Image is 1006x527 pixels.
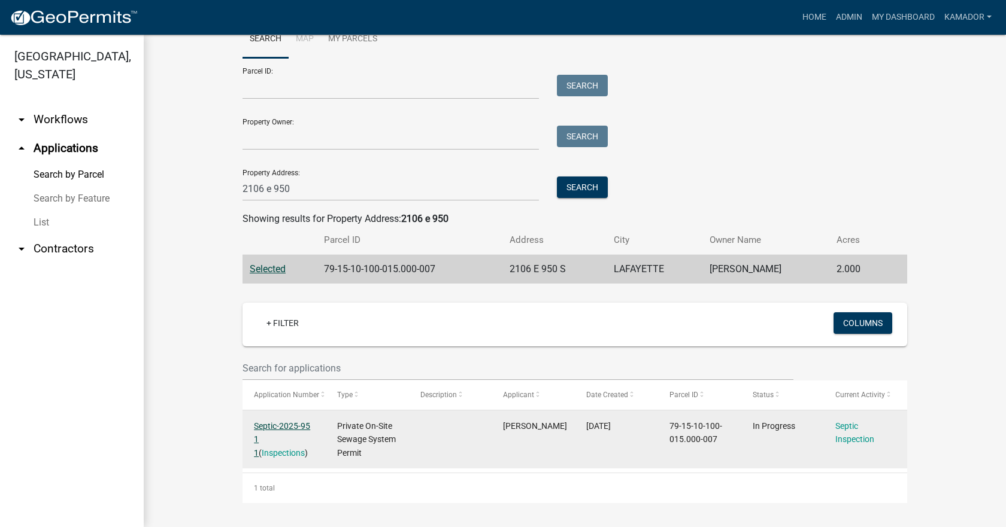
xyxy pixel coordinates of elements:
[14,112,29,127] i: arrow_drop_down
[254,419,314,460] div: ( )
[557,176,608,198] button: Search
[257,312,308,334] a: + Filter
[658,380,741,409] datatable-header-cell: Parcel ID
[243,380,326,409] datatable-header-cell: Application Number
[14,141,29,156] i: arrow_drop_up
[420,391,457,399] span: Description
[557,75,608,96] button: Search
[409,380,492,409] datatable-header-cell: Description
[243,212,907,226] div: Showing results for Property Address:
[401,213,449,224] strong: 2106 e 950
[254,391,319,399] span: Application Number
[250,263,286,275] a: Selected
[243,356,793,380] input: Search for applications
[829,255,886,284] td: 2.000
[669,421,722,444] span: 79-15-10-100-015.000-007
[14,242,29,256] i: arrow_drop_down
[254,421,310,458] a: Septic-2025-95 1 1
[492,380,575,409] datatable-header-cell: Applicant
[702,226,830,254] th: Owner Name
[326,380,409,409] datatable-header-cell: Type
[835,421,874,444] a: Septic Inspection
[317,226,502,254] th: Parcel ID
[607,255,702,284] td: LAFAYETTE
[586,421,611,431] span: 09/08/2025
[940,6,996,29] a: Kamador
[867,6,940,29] a: My Dashboard
[502,226,607,254] th: Address
[557,126,608,147] button: Search
[337,421,396,458] span: Private On-Site Sewage System Permit
[317,255,502,284] td: 79-15-10-100-015.000-007
[741,380,825,409] datatable-header-cell: Status
[503,421,567,431] span: Kevin Amador
[575,380,658,409] datatable-header-cell: Date Created
[753,421,795,431] span: In Progress
[798,6,831,29] a: Home
[503,391,534,399] span: Applicant
[321,20,384,59] a: My Parcels
[834,312,892,334] button: Columns
[829,226,886,254] th: Acres
[502,255,607,284] td: 2106 E 950 S
[243,20,289,59] a: Search
[243,473,907,503] div: 1 total
[607,226,702,254] th: City
[753,391,774,399] span: Status
[835,391,885,399] span: Current Activity
[262,448,305,458] a: Inspections
[669,391,698,399] span: Parcel ID
[337,391,353,399] span: Type
[824,380,907,409] datatable-header-cell: Current Activity
[586,391,628,399] span: Date Created
[831,6,867,29] a: Admin
[702,255,830,284] td: [PERSON_NAME]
